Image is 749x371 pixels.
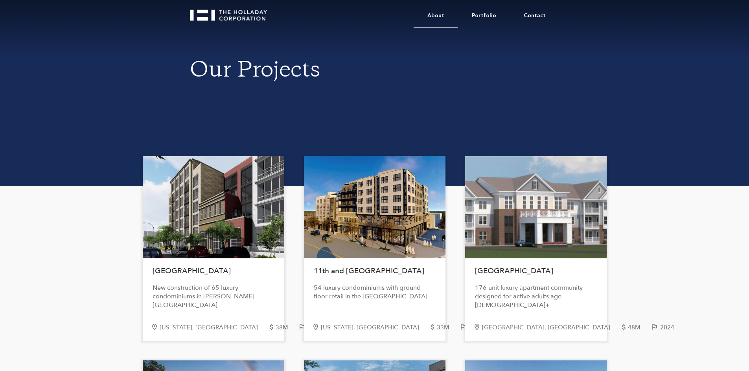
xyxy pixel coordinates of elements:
[321,324,429,331] div: [US_STATE], [GEOGRAPHIC_DATA]
[314,283,436,301] div: 54 luxury condominiums with ground floor retail in the [GEOGRAPHIC_DATA]
[153,283,274,309] div: New construction of 65 luxury condominiums in [PERSON_NAME][GEOGRAPHIC_DATA]
[190,4,274,21] a: home
[475,262,597,280] h1: [GEOGRAPHIC_DATA]
[276,324,298,331] div: 38M
[153,262,274,280] h1: [GEOGRAPHIC_DATA]
[482,324,620,331] div: [GEOGRAPHIC_DATA], [GEOGRAPHIC_DATA]
[160,324,268,331] div: [US_STATE], [GEOGRAPHIC_DATA]
[314,262,436,280] h1: 11th and [GEOGRAPHIC_DATA]
[660,324,684,331] div: 2024
[458,4,510,27] a: Portfolio
[437,324,459,331] div: 33M
[475,283,597,309] div: 176 unit luxury apartment community designed for active adults age [DEMOGRAPHIC_DATA]+
[190,59,559,84] h1: Our Projects
[510,4,559,27] a: Contact
[414,4,458,28] a: About
[628,324,650,331] div: 48M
